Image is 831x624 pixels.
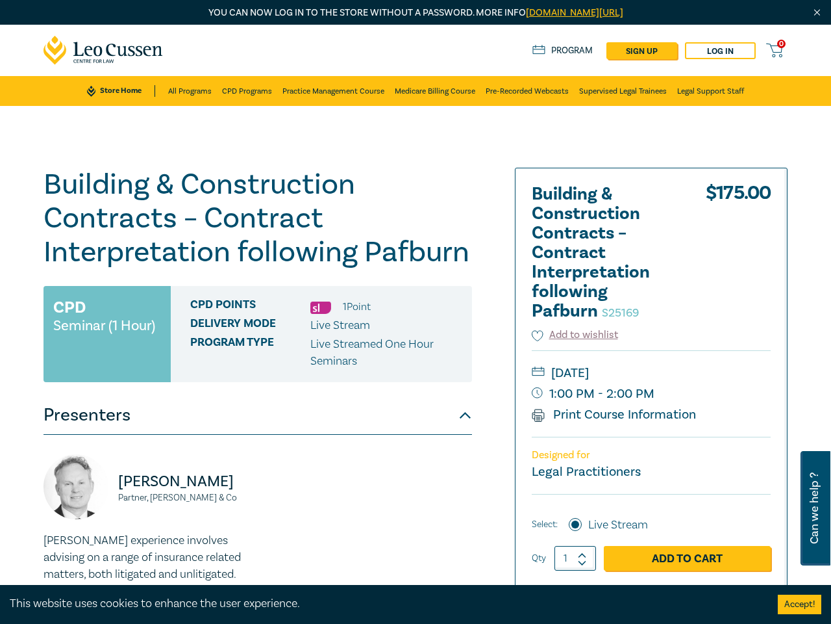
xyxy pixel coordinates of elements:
[604,546,771,571] a: Add to Cart
[43,454,108,519] img: https://s3.ap-southeast-2.amazonaws.com/leo-cussen-store-production-content/Contacts/Ross%20Donal...
[43,6,788,20] p: You can now log in to the store without a password. More info
[532,328,618,343] button: Add to wishlist
[222,76,272,106] a: CPD Programs
[777,40,786,48] span: 0
[395,76,475,106] a: Medicare Billing Course
[343,298,371,315] li: 1 Point
[310,302,331,314] img: Substantive Law
[532,517,558,532] span: Select:
[190,336,310,370] span: Program type
[310,336,462,370] p: Live Streamed One Hour Seminars
[602,305,639,320] small: S25169
[532,463,641,480] small: Legal Practitioners
[685,42,756,59] a: Log in
[10,595,758,612] div: This website uses cookies to enhance the user experience.
[118,493,250,502] small: Partner, [PERSON_NAME] & Co
[579,76,667,106] a: Supervised Legal Trainees
[282,76,384,106] a: Practice Management Course
[532,45,593,57] a: Program
[310,318,370,333] span: Live Stream
[677,76,744,106] a: Legal Support Staff
[87,85,155,97] a: Store Home
[554,546,596,571] input: 1
[43,396,472,435] button: Presenters
[526,6,623,19] a: [DOMAIN_NAME][URL]
[808,459,821,558] span: Can we help ?
[606,42,677,59] a: sign up
[532,449,771,461] p: Designed for
[532,551,546,565] label: Qty
[812,7,823,18] img: Close
[118,471,250,492] p: [PERSON_NAME]
[532,406,696,423] a: Print Course Information
[532,363,771,383] small: [DATE]
[43,168,472,269] h1: Building & Construction Contracts – Contract Interpretation following Pafburn
[532,185,675,321] h2: Building & Construction Contracts – Contract Interpretation following Pafburn
[53,319,155,332] small: Seminar (1 Hour)
[53,296,86,319] h3: CPD
[706,185,771,328] div: $ 175.00
[532,383,771,404] small: 1:00 PM - 2:00 PM
[778,595,821,614] button: Accept cookies
[486,76,569,106] a: Pre-Recorded Webcasts
[190,298,310,315] span: CPD Points
[168,76,212,106] a: All Programs
[588,517,648,534] label: Live Stream
[190,317,310,334] span: Delivery Mode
